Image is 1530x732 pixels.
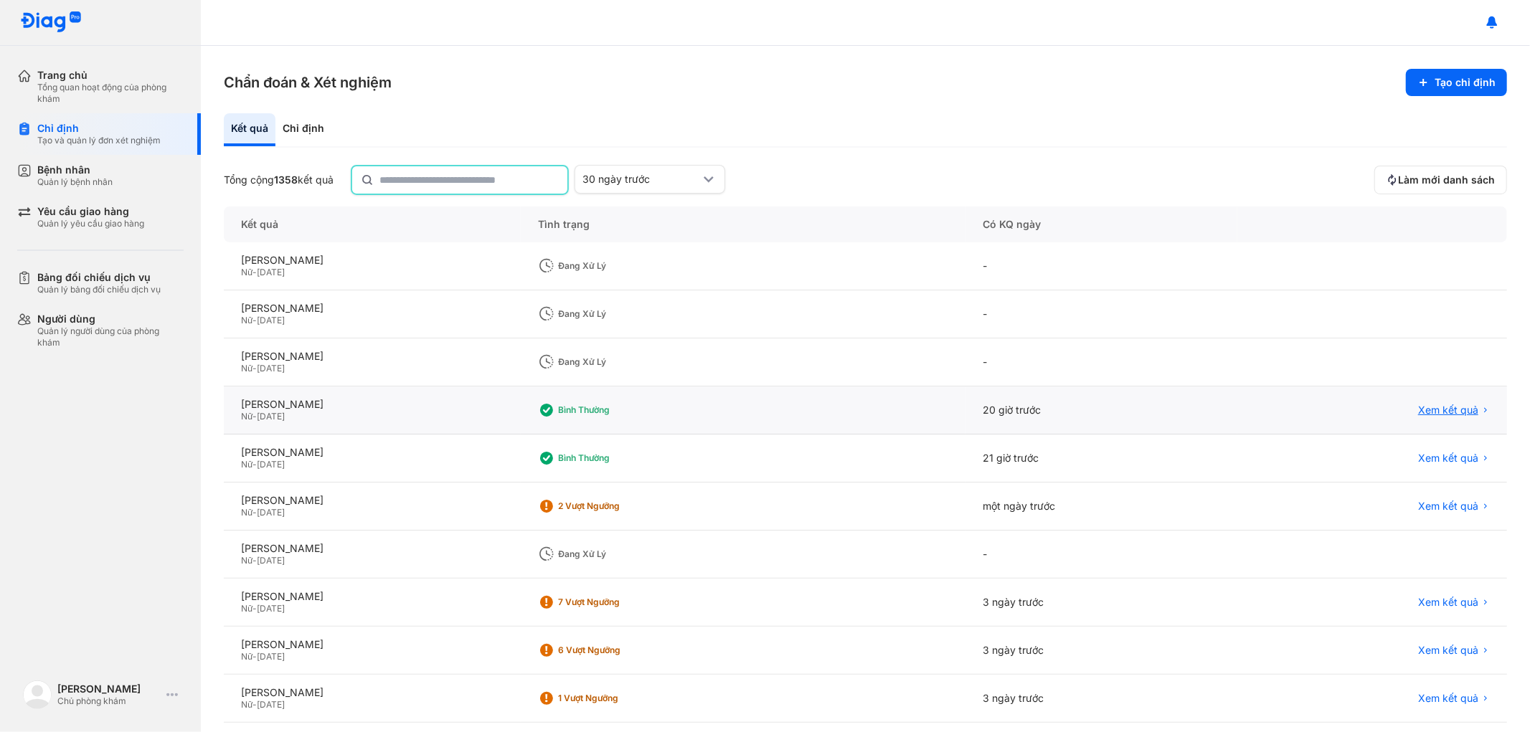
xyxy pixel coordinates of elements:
[1418,452,1478,465] span: Xem kết quả
[37,218,144,229] div: Quản lý yêu cầu giao hàng
[965,675,1237,723] div: 3 ngày trước
[241,699,252,710] span: Nữ
[965,206,1237,242] div: Có KQ ngày
[558,500,673,512] div: 2 Vượt ngưỡng
[241,350,504,363] div: [PERSON_NAME]
[257,267,285,277] span: [DATE]
[1418,404,1478,417] span: Xem kết quả
[20,11,82,34] img: logo
[558,308,673,320] div: Đang xử lý
[252,411,257,422] span: -
[558,548,673,560] div: Đang xử lý
[252,699,257,710] span: -
[558,693,673,704] div: 1 Vượt ngưỡng
[241,686,504,699] div: [PERSON_NAME]
[275,113,331,146] div: Chỉ định
[241,254,504,267] div: [PERSON_NAME]
[257,411,285,422] span: [DATE]
[224,174,334,186] div: Tổng cộng kết quả
[965,338,1237,386] div: -
[558,260,673,272] div: Đang xử lý
[241,315,252,325] span: Nữ
[241,603,252,614] span: Nữ
[965,242,1237,290] div: -
[558,404,673,416] div: Bình thường
[241,555,252,566] span: Nữ
[274,174,298,186] span: 1358
[252,459,257,470] span: -
[521,206,965,242] div: Tình trạng
[558,452,673,464] div: Bình thường
[241,398,504,411] div: [PERSON_NAME]
[224,72,392,92] h3: Chẩn đoán & Xét nghiệm
[252,507,257,518] span: -
[252,363,257,374] span: -
[252,555,257,566] span: -
[965,531,1237,579] div: -
[37,313,184,325] div: Người dùng
[224,206,521,242] div: Kết quả
[558,356,673,368] div: Đang xử lý
[252,267,257,277] span: -
[57,695,161,707] div: Chủ phòng khám
[965,290,1237,338] div: -
[1374,166,1507,194] button: Làm mới danh sách
[224,113,275,146] div: Kết quả
[1418,644,1478,657] span: Xem kết quả
[37,325,184,348] div: Quản lý người dùng của phòng khám
[241,542,504,555] div: [PERSON_NAME]
[241,446,504,459] div: [PERSON_NAME]
[37,271,161,284] div: Bảng đối chiếu dịch vụ
[241,411,252,422] span: Nữ
[252,315,257,325] span: -
[241,651,252,662] span: Nữ
[1406,69,1507,96] button: Tạo chỉ định
[241,494,504,507] div: [PERSON_NAME]
[241,363,252,374] span: Nữ
[965,579,1237,627] div: 3 ngày trước
[37,205,144,218] div: Yêu cầu giao hàng
[257,555,285,566] span: [DATE]
[257,651,285,662] span: [DATE]
[1418,596,1478,609] span: Xem kết quả
[23,680,52,709] img: logo
[241,590,504,603] div: [PERSON_NAME]
[257,363,285,374] span: [DATE]
[57,683,161,695] div: [PERSON_NAME]
[37,284,161,295] div: Quản lý bảng đối chiếu dịch vụ
[965,627,1237,675] div: 3 ngày trước
[1418,692,1478,705] span: Xem kết quả
[37,69,184,82] div: Trang chủ
[37,163,113,176] div: Bệnh nhân
[37,135,161,146] div: Tạo và quản lý đơn xét nghiệm
[37,122,161,135] div: Chỉ định
[257,315,285,325] span: [DATE]
[257,603,285,614] span: [DATE]
[257,699,285,710] span: [DATE]
[965,434,1237,483] div: 21 giờ trước
[558,645,673,656] div: 6 Vượt ngưỡng
[252,603,257,614] span: -
[241,459,252,470] span: Nữ
[241,302,504,315] div: [PERSON_NAME]
[37,82,184,105] div: Tổng quan hoạt động của phòng khám
[252,651,257,662] span: -
[241,267,252,277] span: Nữ
[241,638,504,651] div: [PERSON_NAME]
[257,459,285,470] span: [DATE]
[965,483,1237,531] div: một ngày trước
[37,176,113,188] div: Quản lý bệnh nhân
[558,596,673,608] div: 7 Vượt ngưỡng
[1418,500,1478,513] span: Xem kết quả
[241,507,252,518] span: Nữ
[582,173,700,186] div: 30 ngày trước
[257,507,285,518] span: [DATE]
[965,386,1237,434] div: 20 giờ trước
[1398,174,1495,186] span: Làm mới danh sách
